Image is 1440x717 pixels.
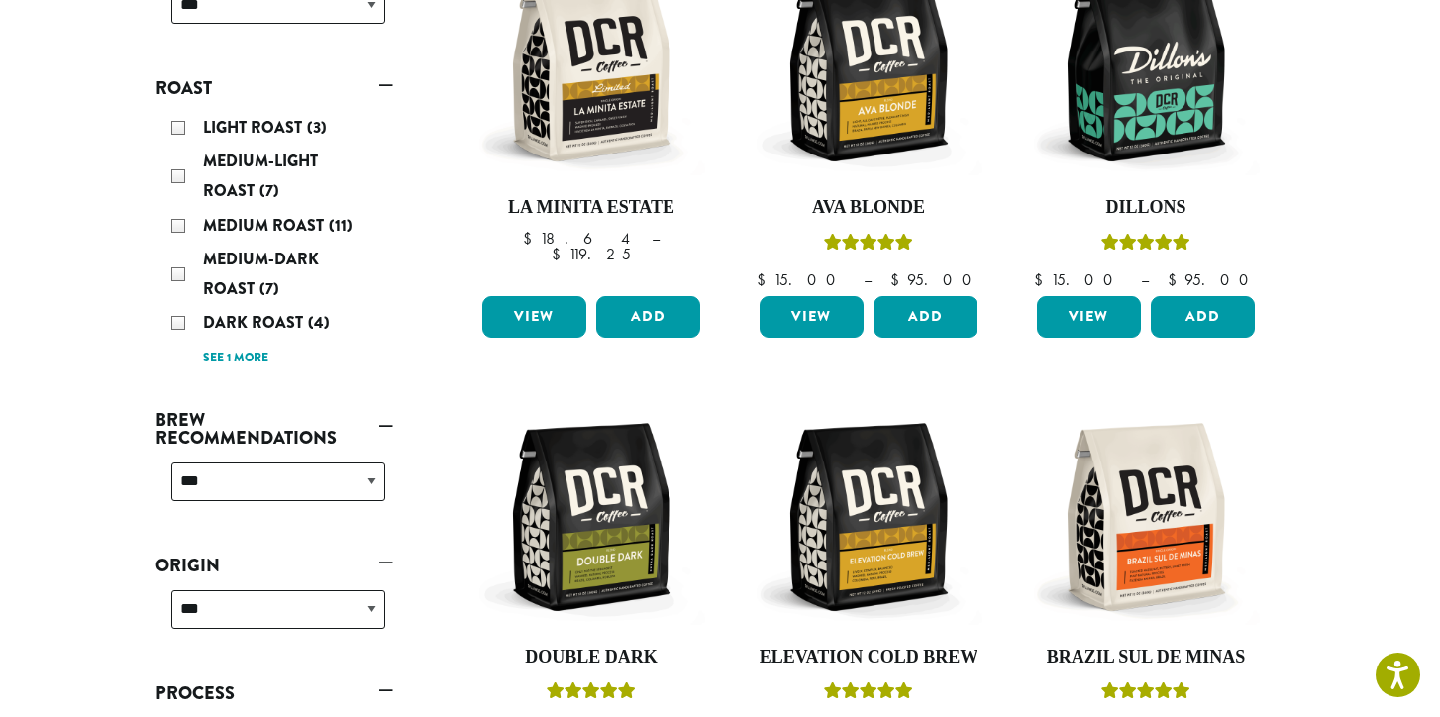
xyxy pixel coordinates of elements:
[203,311,308,334] span: Dark Roast
[259,277,279,300] span: (7)
[874,296,977,338] button: Add
[155,676,393,710] a: Process
[890,269,907,290] span: $
[1101,679,1190,709] div: Rated 5.00 out of 5
[1034,269,1051,290] span: $
[523,228,633,249] bdi: 18.64
[547,679,636,709] div: Rated 4.50 out of 5
[155,403,393,455] a: Brew Recommendations
[155,71,393,105] a: Roast
[477,197,705,219] h4: La Minita Estate
[477,403,705,631] img: DCR-12oz-Double-Dark-Stock-scaled.png
[482,296,586,338] a: View
[1032,647,1260,668] h4: Brazil Sul De Minas
[824,231,913,260] div: Rated 5.00 out of 5
[477,647,705,668] h4: Double Dark
[755,647,982,668] h4: Elevation Cold Brew
[307,116,327,139] span: (3)
[1032,403,1260,631] img: DCR-12oz-Brazil-Sul-De-Minas-Stock-scaled.png
[1151,296,1255,338] button: Add
[308,311,330,334] span: (4)
[552,244,568,264] span: $
[755,197,982,219] h4: Ava Blonde
[596,296,700,338] button: Add
[552,244,631,264] bdi: 119.25
[1034,269,1122,290] bdi: 15.00
[203,248,319,300] span: Medium-Dark Roast
[824,679,913,709] div: Rated 5.00 out of 5
[259,179,279,202] span: (7)
[329,214,353,237] span: (11)
[1141,269,1149,290] span: –
[155,105,393,379] div: Roast
[523,228,540,249] span: $
[1037,296,1141,338] a: View
[1168,269,1184,290] span: $
[1168,269,1258,290] bdi: 95.00
[890,269,980,290] bdi: 95.00
[203,214,329,237] span: Medium Roast
[757,269,845,290] bdi: 15.00
[203,116,307,139] span: Light Roast
[755,403,982,631] img: DCR-12oz-Elevation-Cold-Brew-Stock-scaled.png
[652,228,660,249] span: –
[203,349,268,368] a: See 1 more
[760,296,864,338] a: View
[155,582,393,653] div: Origin
[155,549,393,582] a: Origin
[155,455,393,525] div: Brew Recommendations
[757,269,773,290] span: $
[864,269,872,290] span: –
[1101,231,1190,260] div: Rated 5.00 out of 5
[1032,197,1260,219] h4: Dillons
[203,150,318,202] span: Medium-Light Roast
